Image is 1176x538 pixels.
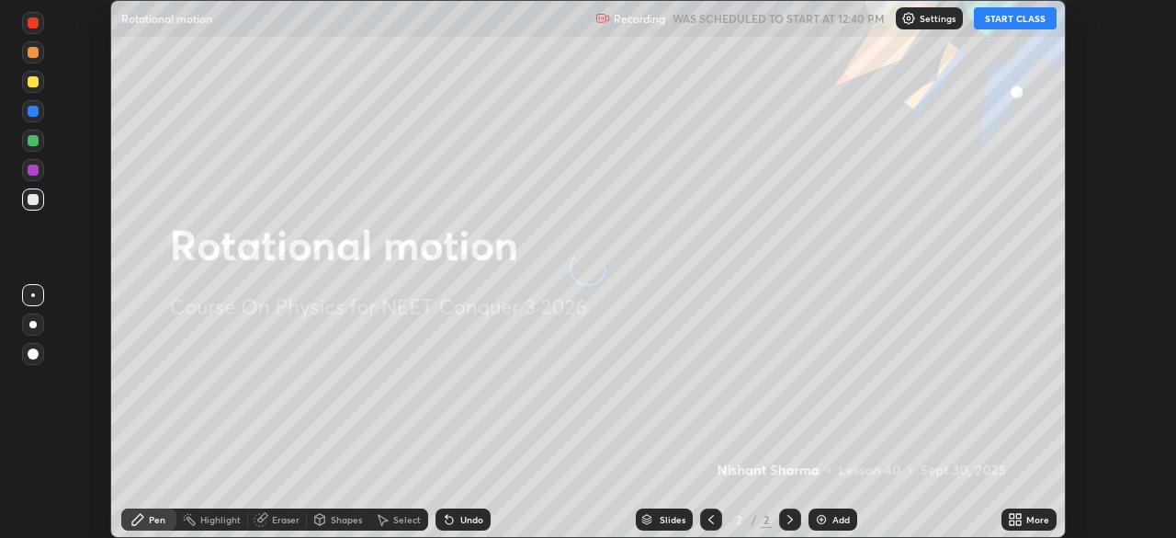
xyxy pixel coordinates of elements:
img: add-slide-button [814,512,829,527]
div: / [752,514,757,525]
button: START CLASS [974,7,1057,29]
p: Settings [920,14,955,23]
img: recording.375f2c34.svg [595,11,610,26]
p: Recording [614,12,665,26]
p: Rotational motion [121,11,212,26]
h5: WAS SCHEDULED TO START AT 12:40 PM [673,10,885,27]
div: Shapes [331,515,362,524]
div: More [1026,515,1049,524]
div: Add [832,515,850,524]
div: Undo [460,515,483,524]
img: class-settings-icons [901,11,916,26]
div: Pen [149,515,165,524]
div: Eraser [272,515,300,524]
div: Slides [660,515,685,524]
div: 2 [761,511,772,528]
div: Select [393,515,421,524]
div: Highlight [200,515,241,524]
div: 2 [729,514,748,525]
